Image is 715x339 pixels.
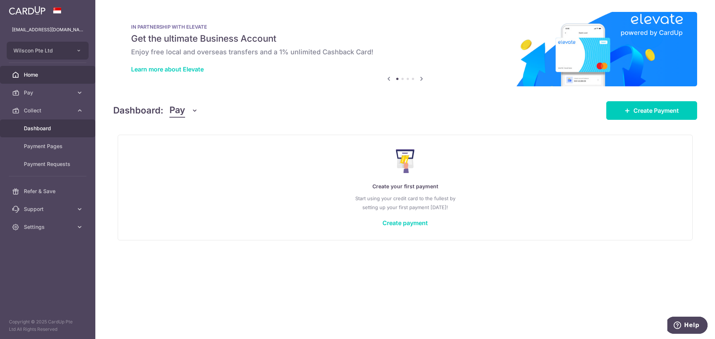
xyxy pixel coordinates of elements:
[24,125,73,132] span: Dashboard
[24,71,73,79] span: Home
[24,160,73,168] span: Payment Requests
[131,24,679,30] p: IN PARTNERSHIP WITH ELEVATE
[131,48,679,57] h6: Enjoy free local and overseas transfers and a 1% unlimited Cashback Card!
[7,42,89,60] button: Wilscon Pte Ltd
[133,182,677,191] p: Create your first payment
[113,104,163,117] h4: Dashboard:
[131,33,679,45] h5: Get the ultimate Business Account
[24,89,73,96] span: Pay
[169,103,185,118] span: Pay
[633,106,679,115] span: Create Payment
[133,194,677,212] p: Start using your credit card to the fullest by setting up your first payment [DATE]!
[9,6,45,15] img: CardUp
[667,317,708,335] iframe: Opens a widget where you can find more information
[382,219,428,227] a: Create payment
[131,65,204,73] a: Learn more about Elevate
[24,107,73,114] span: Collect
[606,101,697,120] a: Create Payment
[24,223,73,231] span: Settings
[396,149,415,173] img: Make Payment
[17,5,32,12] span: Help
[13,47,69,54] span: Wilscon Pte Ltd
[169,103,198,118] button: Pay
[113,12,697,86] img: Renovation banner
[24,205,73,213] span: Support
[12,26,83,33] p: [EMAIL_ADDRESS][DOMAIN_NAME]
[24,188,73,195] span: Refer & Save
[24,143,73,150] span: Payment Pages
